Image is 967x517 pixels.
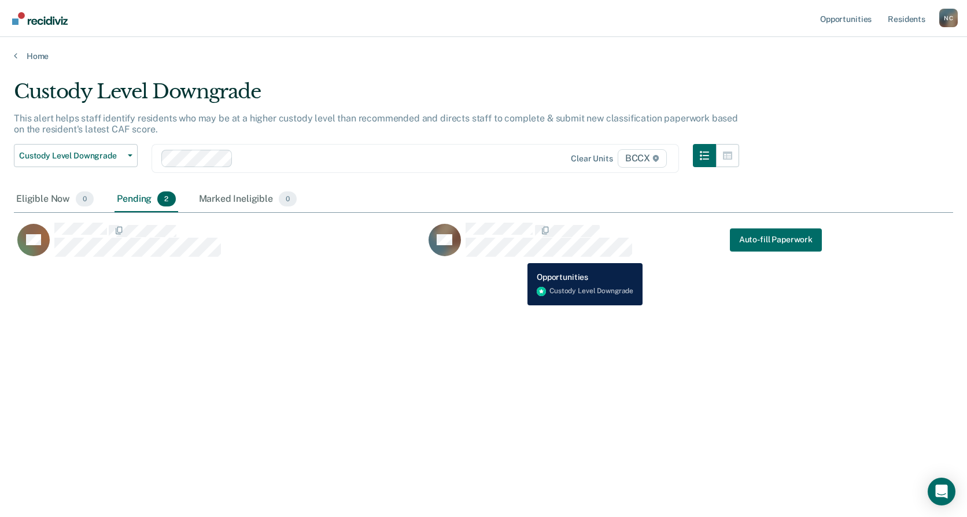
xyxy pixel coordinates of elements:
img: Recidiviz [12,12,68,25]
div: Custody Level Downgrade [14,80,739,113]
span: 0 [76,191,94,206]
div: N C [939,9,958,27]
span: 0 [279,191,297,206]
a: Home [14,51,953,61]
span: 2 [157,191,175,206]
button: Auto-fill Paperwork [730,228,822,251]
a: Navigate to form link [730,228,822,251]
div: Clear units [571,154,613,164]
p: This alert helps staff identify residents who may be at a higher custody level than recommended a... [14,113,738,135]
button: Custody Level Downgrade [14,144,138,167]
div: Marked Ineligible0 [197,187,300,212]
div: CaseloadOpportunityCell-00386515 [425,222,836,268]
div: CaseloadOpportunityCell-00649958 [14,222,425,268]
div: Eligible Now0 [14,187,96,212]
button: Profile dropdown button [939,9,958,27]
span: Custody Level Downgrade [19,151,123,161]
div: Pending2 [115,187,178,212]
span: BCCX [618,149,667,168]
div: Open Intercom Messenger [928,478,955,505]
